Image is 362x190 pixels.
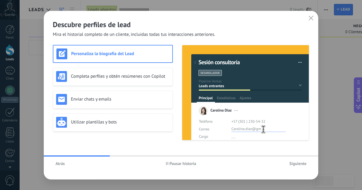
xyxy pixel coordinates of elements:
[53,159,68,168] button: Atrás
[71,73,170,79] h3: Completa perfiles y obtén resúmenes con Copilot
[71,51,169,57] h3: Personaliza la biografía del Lead
[163,159,199,168] button: Pausar historia
[287,159,309,168] button: Siguiente
[71,96,170,102] h3: Enviar chats y emails
[56,161,65,166] span: Atrás
[53,20,309,29] h2: Descubre perfiles de lead
[289,161,306,166] span: Siguiente
[170,161,196,166] span: Pausar historia
[53,32,215,38] span: Mira el historial completo de un cliente, incluidas todas tus interacciones anteriores.
[71,119,170,125] h3: Utilizar plantillas y bots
